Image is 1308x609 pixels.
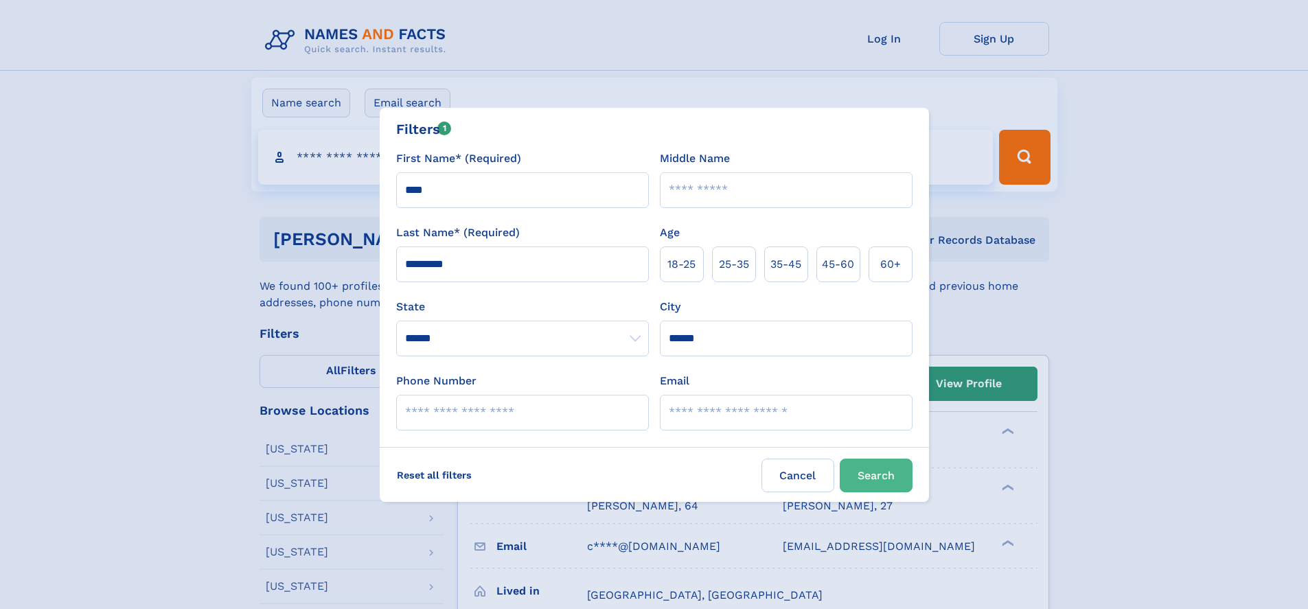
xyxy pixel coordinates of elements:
label: Reset all filters [388,459,481,492]
label: Phone Number [396,373,477,389]
label: First Name* (Required) [396,150,521,167]
span: 60+ [880,256,901,273]
label: Middle Name [660,150,730,167]
label: Last Name* (Required) [396,225,520,241]
label: Email [660,373,689,389]
label: Cancel [761,459,834,492]
span: 45‑60 [822,256,854,273]
div: Filters [396,119,452,139]
button: Search [840,459,913,492]
label: City [660,299,680,315]
label: Age [660,225,680,241]
span: 25‑35 [719,256,749,273]
label: State [396,299,649,315]
span: 18‑25 [667,256,696,273]
span: 35‑45 [770,256,801,273]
